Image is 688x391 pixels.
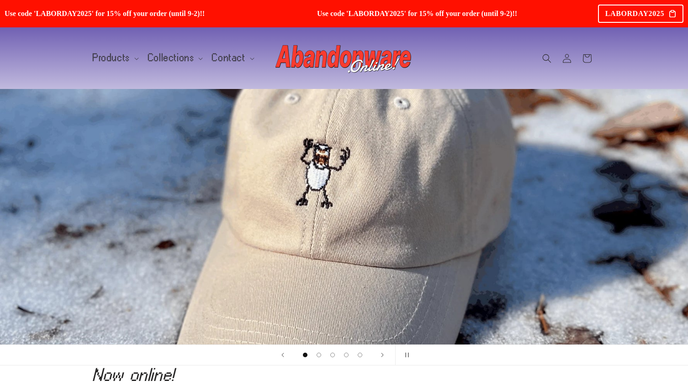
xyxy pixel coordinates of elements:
span: Collections [148,54,195,62]
button: Load slide 1 of 5 [298,348,312,362]
button: Pause slideshow [395,345,415,365]
button: Load slide 5 of 5 [353,348,367,362]
button: Load slide 3 of 5 [326,348,339,362]
span: Contact [212,54,245,62]
span: Use code 'LABORDAY2025' for 15% off your order (until 9-2)!! [5,9,305,18]
button: Previous slide [273,345,293,365]
span: Products [93,54,130,62]
summary: Products [87,48,143,68]
summary: Search [537,48,557,68]
img: Abandonware [275,40,413,77]
summary: Collections [143,48,207,68]
summary: Contact [206,48,258,68]
div: LABORDAY2025 [598,5,683,23]
h2: Now online! [93,367,595,382]
button: Load slide 4 of 5 [339,348,353,362]
a: Abandonware [272,36,416,80]
button: Next slide [372,345,392,365]
span: Use code 'LABORDAY2025' for 15% off your order (until 9-2)!! [317,9,618,18]
button: Load slide 2 of 5 [312,348,326,362]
